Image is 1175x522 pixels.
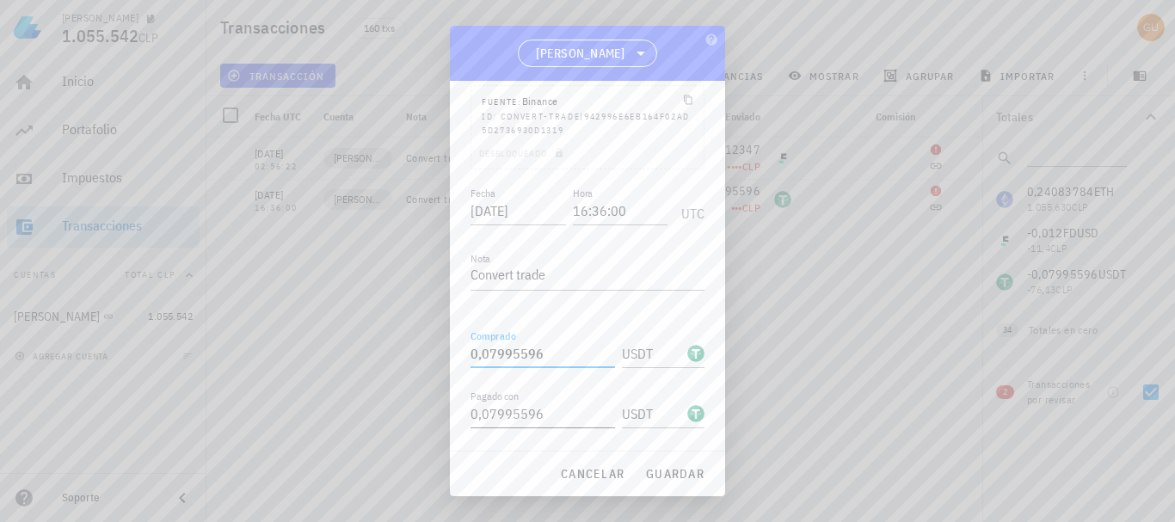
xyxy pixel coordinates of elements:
[687,345,704,362] div: USDT-icon
[645,466,704,482] span: guardar
[482,93,557,110] div: Binance
[687,405,704,422] div: USDT-icon
[536,45,624,62] span: [PERSON_NAME]
[622,340,684,367] input: Moneda
[482,96,522,107] span: Fuente:
[471,252,490,265] label: Nota
[482,110,693,138] div: ID: convert-trade|942996e6eb164f02ad5d2736930d1319
[471,187,495,200] label: Fecha
[560,466,624,482] span: cancelar
[674,187,704,230] div: UTC
[622,400,684,427] input: Moneda
[471,390,519,402] label: Pagado con
[471,329,516,342] label: Comprado
[573,187,593,200] label: Hora
[553,458,631,489] button: cancelar
[638,458,711,489] button: guardar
